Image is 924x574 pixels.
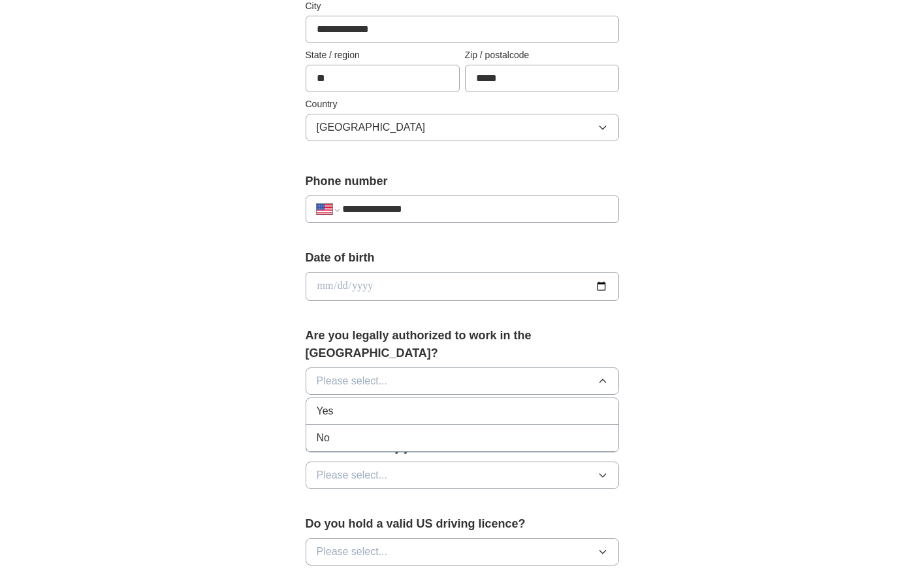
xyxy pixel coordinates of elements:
[306,173,619,190] label: Phone number
[306,462,619,489] button: Please select...
[306,515,619,533] label: Do you hold a valid US driving licence?
[306,327,619,362] label: Are you legally authorized to work in the [GEOGRAPHIC_DATA]?
[317,373,388,389] span: Please select...
[317,403,334,419] span: Yes
[317,120,426,135] span: [GEOGRAPHIC_DATA]
[465,48,619,62] label: Zip / postalcode
[306,97,619,111] label: Country
[306,114,619,141] button: [GEOGRAPHIC_DATA]
[306,538,619,566] button: Please select...
[306,249,619,267] label: Date of birth
[306,367,619,395] button: Please select...
[317,467,388,483] span: Please select...
[317,544,388,560] span: Please select...
[317,430,330,446] span: No
[306,48,460,62] label: State / region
